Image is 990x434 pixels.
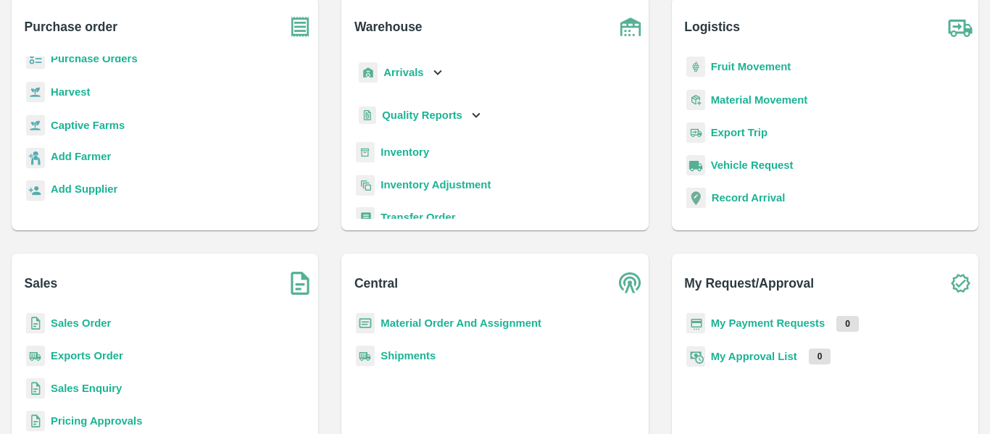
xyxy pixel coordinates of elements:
a: Pricing Approvals [51,415,142,427]
b: Quality Reports [382,109,462,121]
a: Material Movement [711,94,808,106]
img: qualityReport [359,107,376,125]
b: Arrivals [383,67,423,78]
a: Inventory [380,146,429,158]
img: sales [26,313,45,334]
a: Sales Enquiry [51,383,122,394]
b: Logistics [684,17,740,37]
img: reciept [26,49,45,70]
img: payment [686,313,705,334]
img: purchase [282,9,318,45]
img: fruit [686,57,705,78]
img: material [686,89,705,111]
a: Purchase Orders [51,53,138,64]
p: 0 [809,349,831,364]
img: supplier [26,180,45,201]
b: Central [354,273,398,293]
img: shipments [356,346,375,367]
p: 0 [836,316,859,332]
a: Sales Order [51,317,111,329]
img: inventory [356,175,375,196]
b: Warehouse [354,17,423,37]
a: Exports Order [51,350,123,362]
img: truck [942,9,978,45]
b: Add Supplier [51,183,117,195]
b: Sales [25,273,58,293]
img: whArrival [359,62,378,83]
img: whTransfer [356,207,375,228]
img: centralMaterial [356,313,375,334]
a: Transfer Order [380,212,455,223]
img: harvest [26,114,45,136]
a: Captive Farms [51,120,125,131]
a: Vehicle Request [711,159,794,171]
img: farmer [26,148,45,169]
img: sales [26,378,45,399]
img: delivery [686,122,705,143]
img: soSales [282,265,318,301]
a: Shipments [380,350,436,362]
a: Inventory Adjustment [380,179,491,191]
b: Add Farmer [51,151,111,162]
img: harvest [26,81,45,103]
div: Quality Reports [356,101,484,130]
a: Add Supplier [51,181,117,201]
a: Add Farmer [51,149,111,168]
img: sales [26,411,45,432]
img: check [942,265,978,301]
a: My Approval List [711,351,797,362]
a: Fruit Movement [711,61,791,72]
img: recordArrival [686,188,706,208]
img: vehicle [686,155,705,176]
a: My Payment Requests [711,317,825,329]
img: central [612,265,649,301]
a: Material Order And Assignment [380,317,541,329]
a: Record Arrival [712,192,786,204]
img: whInventory [356,142,375,163]
a: Harvest [51,86,90,98]
b: My Request/Approval [684,273,814,293]
div: Arrivals [356,57,446,89]
img: shipments [26,346,45,367]
a: Export Trip [711,127,768,138]
b: Purchase order [25,17,117,37]
img: approval [686,346,705,367]
img: warehouse [612,9,649,45]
